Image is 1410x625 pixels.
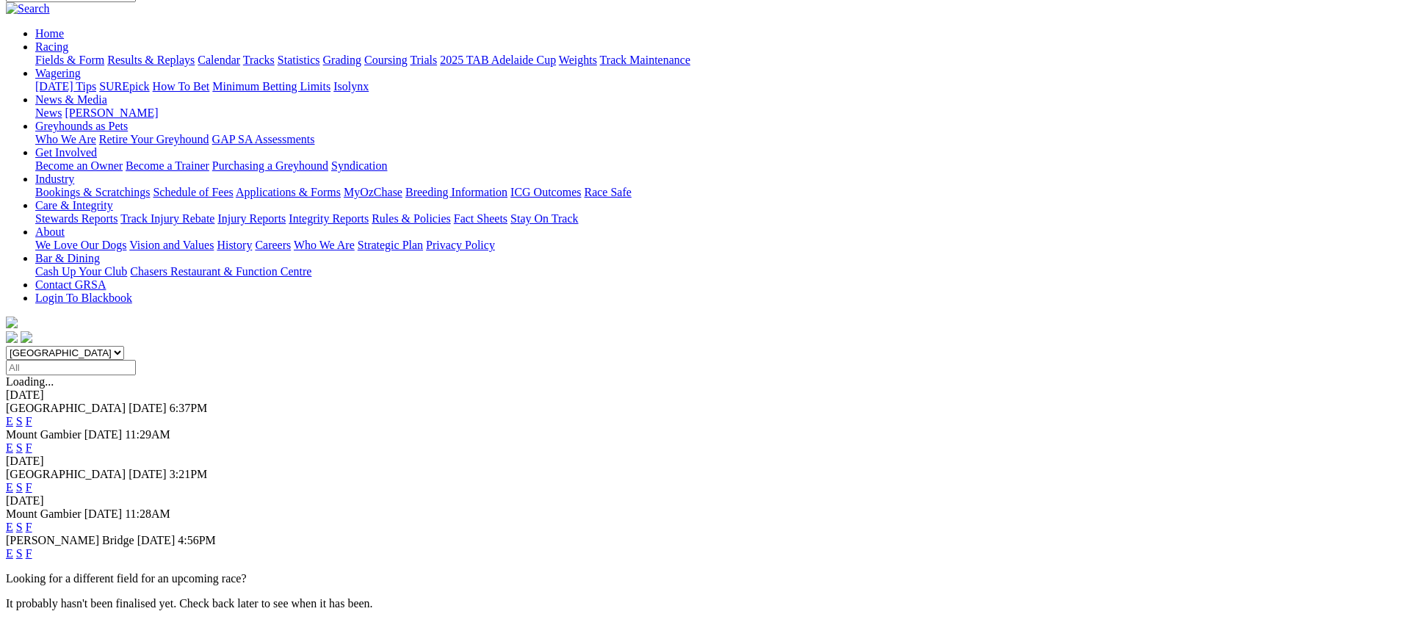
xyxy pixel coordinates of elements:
a: History [217,239,252,251]
a: E [6,547,13,560]
a: Home [35,27,64,40]
a: Injury Reports [217,212,286,225]
a: Trials [410,54,437,66]
span: 11:29AM [125,428,170,441]
a: Greyhounds as Pets [35,120,128,132]
a: Industry [35,173,74,185]
a: E [6,441,13,454]
a: F [26,441,32,454]
a: [PERSON_NAME] [65,106,158,119]
a: Careers [255,239,291,251]
a: Syndication [331,159,387,172]
a: S [16,547,23,560]
div: [DATE] [6,455,1404,468]
a: Who We Are [35,133,96,145]
img: Search [6,2,50,15]
a: Privacy Policy [426,239,495,251]
div: Greyhounds as Pets [35,133,1404,146]
a: Care & Integrity [35,199,113,212]
a: E [6,415,13,427]
img: logo-grsa-white.png [6,317,18,328]
a: Integrity Reports [289,212,369,225]
a: News & Media [35,93,107,106]
span: 6:37PM [170,402,208,414]
a: How To Bet [153,80,210,93]
div: Get Involved [35,159,1404,173]
a: ICG Outcomes [510,186,581,198]
a: 2025 TAB Adelaide Cup [440,54,556,66]
a: Statistics [278,54,320,66]
a: We Love Our Dogs [35,239,126,251]
span: [DATE] [137,534,176,546]
span: Loading... [6,375,54,388]
img: facebook.svg [6,331,18,343]
img: twitter.svg [21,331,32,343]
a: Who We Are [294,239,355,251]
a: Fact Sheets [454,212,507,225]
a: Breeding Information [405,186,507,198]
a: Fields & Form [35,54,104,66]
a: S [16,415,23,427]
a: Track Maintenance [600,54,690,66]
a: SUREpick [99,80,149,93]
a: Racing [35,40,68,53]
a: E [6,481,13,494]
span: Mount Gambier [6,507,82,520]
a: Bar & Dining [35,252,100,264]
a: S [16,521,23,533]
a: Weights [559,54,597,66]
div: [DATE] [6,389,1404,402]
a: News [35,106,62,119]
input: Select date [6,360,136,375]
span: [PERSON_NAME] Bridge [6,534,134,546]
a: F [26,481,32,494]
a: F [26,415,32,427]
span: [DATE] [84,428,123,441]
a: About [35,225,65,238]
a: Race Safe [584,186,631,198]
a: Calendar [198,54,240,66]
a: F [26,521,32,533]
a: Strategic Plan [358,239,423,251]
a: Stewards Reports [35,212,117,225]
a: Become a Trainer [126,159,209,172]
a: Results & Replays [107,54,195,66]
a: Wagering [35,67,81,79]
span: [DATE] [84,507,123,520]
div: [DATE] [6,494,1404,507]
div: Industry [35,186,1404,199]
partial: It probably hasn't been finalised yet. Check back later to see when it has been. [6,597,373,610]
a: Rules & Policies [372,212,451,225]
span: 3:21PM [170,468,208,480]
span: 11:28AM [125,507,170,520]
a: Bookings & Scratchings [35,186,150,198]
a: Login To Blackbook [35,292,132,304]
a: GAP SA Assessments [212,133,315,145]
a: Purchasing a Greyhound [212,159,328,172]
a: Retire Your Greyhound [99,133,209,145]
a: [DATE] Tips [35,80,96,93]
a: Coursing [364,54,408,66]
span: [DATE] [129,468,167,480]
a: Vision and Values [129,239,214,251]
span: Mount Gambier [6,428,82,441]
a: Contact GRSA [35,278,106,291]
a: Applications & Forms [236,186,341,198]
div: Bar & Dining [35,265,1404,278]
a: Stay On Track [510,212,578,225]
span: [GEOGRAPHIC_DATA] [6,468,126,480]
a: Schedule of Fees [153,186,233,198]
span: [DATE] [129,402,167,414]
a: S [16,481,23,494]
div: News & Media [35,106,1404,120]
a: Tracks [243,54,275,66]
span: 4:56PM [178,534,216,546]
a: Become an Owner [35,159,123,172]
a: MyOzChase [344,186,402,198]
a: F [26,547,32,560]
div: Care & Integrity [35,212,1404,225]
a: Minimum Betting Limits [212,80,330,93]
a: Track Injury Rebate [120,212,214,225]
p: Looking for a different field for an upcoming race? [6,572,1404,585]
a: S [16,441,23,454]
